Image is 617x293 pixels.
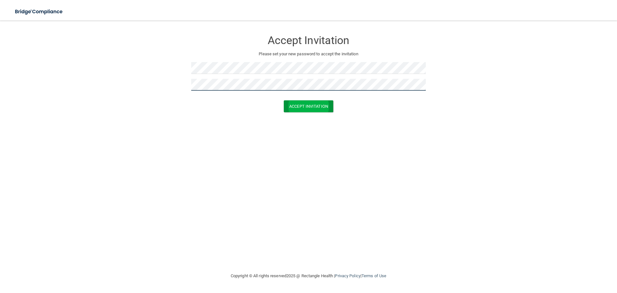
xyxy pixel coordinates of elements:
a: Privacy Policy [335,273,360,278]
p: Please set your new password to accept the invitation [196,50,421,58]
button: Accept Invitation [284,100,333,112]
h3: Accept Invitation [191,34,426,46]
iframe: Drift Widget Chat Controller [506,247,609,273]
div: Copyright © All rights reserved 2025 @ Rectangle Health | | [191,266,426,286]
a: Terms of Use [362,273,386,278]
img: bridge_compliance_login_screen.278c3ca4.svg [10,5,69,18]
